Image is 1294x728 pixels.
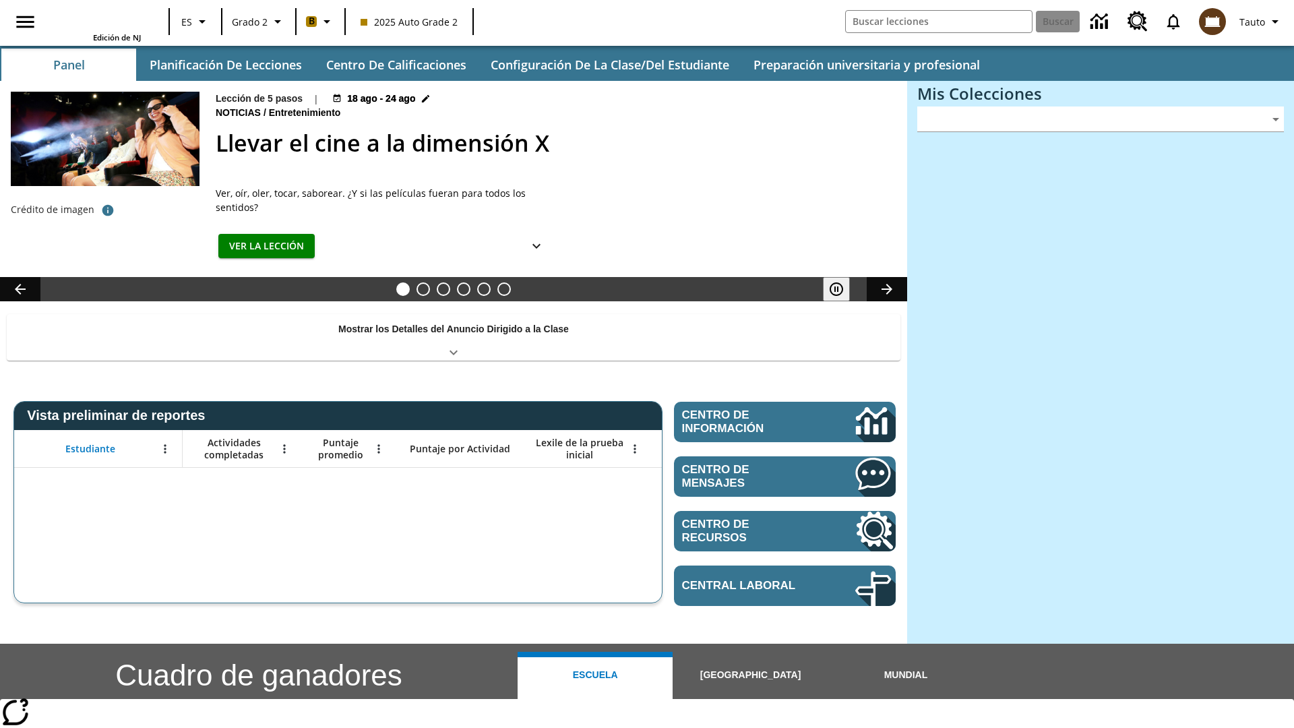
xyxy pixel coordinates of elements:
button: Perfil/Configuración [1234,9,1289,34]
input: Buscar campo [846,11,1032,32]
span: Estudiante [65,443,115,455]
span: Noticias [216,106,264,121]
button: Abrir el menú lateral [5,2,45,42]
span: | [313,92,319,106]
a: Portada [53,5,141,32]
a: Centro de información [1082,3,1119,40]
button: Ver más [523,234,550,259]
h3: Mis Colecciones [917,84,1284,103]
div: Pausar [823,277,863,301]
div: Ver, oír, oler, tocar, saborear. ¿Y si las películas fueran para todos los sentidos? [216,186,553,214]
span: Edición de NJ [93,32,141,42]
a: Centro de mensajes [674,456,896,497]
div: Portada [53,4,141,42]
span: / [264,107,266,118]
p: Lección de 5 pasos [216,92,303,106]
span: ES [181,15,192,29]
button: [GEOGRAPHIC_DATA] [673,652,828,699]
span: 18 ago - 24 ago [347,92,415,106]
button: 18 ago - 24 ago Elegir fechas [330,92,433,106]
span: B [309,13,315,30]
button: Ver la lección [218,234,315,259]
span: Entretenimiento [269,106,344,121]
button: Pausar [823,277,850,301]
span: Central laboral [682,579,815,593]
p: Crédito de imagen [11,203,94,216]
button: Lenguaje: ES, Selecciona un idioma [174,9,217,34]
button: Mundial [828,652,983,699]
button: Panel [1,49,136,81]
button: Diapositiva 3 Modas que pasaron de moda [437,282,450,296]
a: Notificaciones [1156,4,1191,39]
span: Lexile de la prueba inicial [530,437,629,461]
button: Abrir menú [625,439,645,459]
button: Centro de calificaciones [315,49,477,81]
a: Centro de recursos, Se abrirá en una pestaña nueva. [674,511,896,551]
button: Abrir menú [369,439,389,459]
span: Puntaje por Actividad [410,443,510,455]
img: El panel situado frente a los asientos rocía con agua nebulizada al feliz público en un cine equi... [11,92,199,186]
button: Preparación universitaria y profesional [743,49,991,81]
button: Escuela [518,652,673,699]
span: Grado 2 [232,15,268,29]
a: Central laboral [674,566,896,606]
button: Escoja un nuevo avatar [1191,4,1234,39]
p: Mostrar los Detalles del Anuncio Dirigido a la Clase [338,322,569,336]
button: Diapositiva 6 Una idea, mucho trabajo [497,282,511,296]
button: Grado: Grado 2, Elige un grado [226,9,291,34]
button: Crédito de foto: The Asahi Shimbun vía Getty Images [94,198,121,222]
button: Diapositiva 4 ¿Los autos del futuro? [457,282,470,296]
button: Carrusel de lecciones, seguir [867,277,907,301]
h2: Llevar el cine a la dimensión X [216,126,891,160]
button: Diapositiva 2 ¿Lo quieres con papas fritas? [417,282,430,296]
button: Abrir menú [274,439,295,459]
a: Centro de información [674,402,896,442]
button: Planificación de lecciones [139,49,313,81]
span: Vista preliminar de reportes [27,408,212,423]
button: Abrir menú [155,439,175,459]
span: Puntaje promedio [308,437,373,461]
button: Diapositiva 5 ¿Cuál es la gran idea? [477,282,491,296]
button: Configuración de la clase/del estudiante [480,49,740,81]
span: Centro de recursos [682,518,815,545]
span: Centro de información [682,408,809,435]
button: Boost El color de la clase es anaranjado claro. Cambiar el color de la clase. [301,9,340,34]
span: Centro de mensajes [682,463,815,490]
div: Mostrar los Detalles del Anuncio Dirigido a la Clase [7,314,900,361]
span: Tauto [1239,15,1265,29]
button: Diapositiva 1 Llevar el cine a la dimensión X [396,282,410,296]
span: 2025 Auto Grade 2 [361,15,458,29]
a: Centro de recursos, Se abrirá en una pestaña nueva. [1119,3,1156,40]
img: avatar image [1199,8,1226,35]
span: Actividades completadas [189,437,278,461]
